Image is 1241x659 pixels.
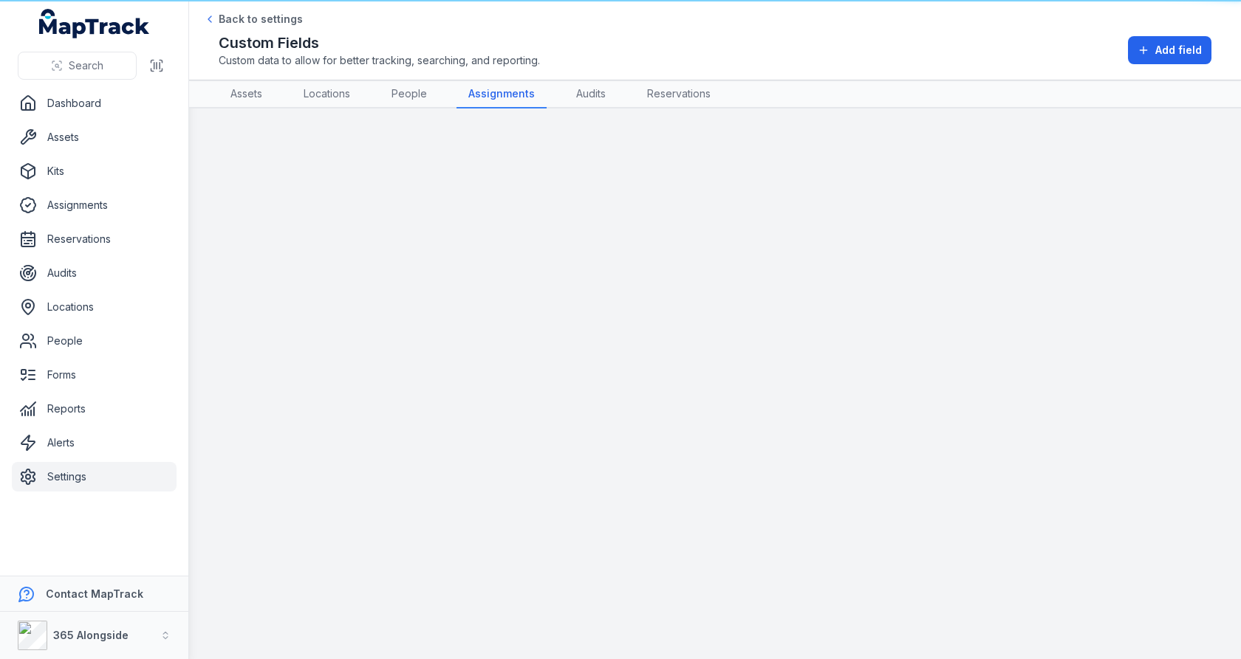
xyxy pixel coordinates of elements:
[12,224,177,254] a: Reservations
[12,462,177,491] a: Settings
[12,89,177,118] a: Dashboard
[1128,36,1211,64] button: Add field
[12,428,177,458] a: Alerts
[12,258,177,288] a: Audits
[219,80,274,108] a: Assets
[219,32,540,53] h2: Custom Fields
[380,80,439,108] a: People
[39,9,150,38] a: MapTrack
[12,394,177,424] a: Reports
[46,587,143,600] strong: Contact MapTrack
[12,190,177,220] a: Assignments
[292,80,362,108] a: Locations
[564,80,618,108] a: Audits
[12,360,177,390] a: Forms
[12,326,177,356] a: People
[204,12,303,27] a: Back to settings
[12,292,177,322] a: Locations
[53,629,129,641] strong: 365 Alongside
[1155,43,1202,58] span: Add field
[18,52,137,80] button: Search
[12,156,177,186] a: Kits
[69,58,103,73] span: Search
[457,80,547,108] a: Assignments
[219,12,303,27] span: Back to settings
[12,123,177,152] a: Assets
[635,80,722,108] a: Reservations
[219,53,540,68] span: Custom data to allow for better tracking, searching, and reporting.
